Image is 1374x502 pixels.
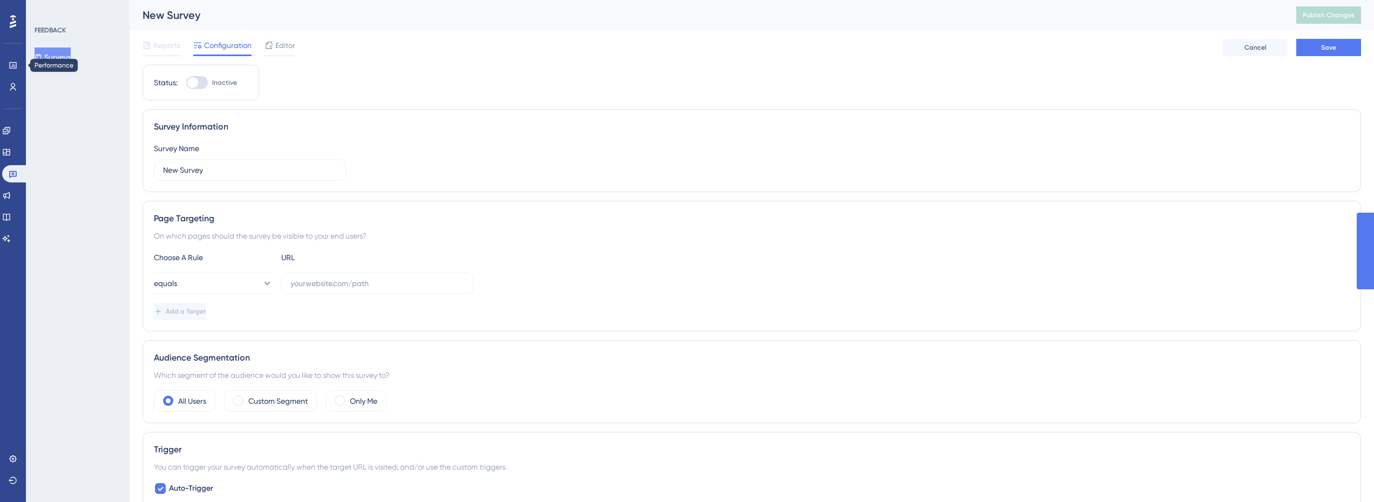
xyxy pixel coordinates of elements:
[1296,6,1361,24] button: Publish Changes
[1244,43,1267,52] span: Cancel
[154,76,178,89] div: Status:
[35,48,71,67] button: Surveys
[163,164,337,176] input: Type your Survey name
[154,142,199,155] div: Survey Name
[275,39,295,52] span: Editor
[248,395,308,408] label: Custom Segment
[1321,43,1336,52] span: Save
[178,395,206,408] label: All Users
[169,482,213,495] span: Auto-Trigger
[154,120,1350,133] div: Survey Information
[1296,39,1361,56] button: Save
[1223,39,1288,56] button: Cancel
[212,78,237,87] span: Inactive
[154,303,206,320] button: Add a Target
[154,251,273,264] div: Choose A Rule
[154,460,1350,473] div: You can trigger your survey automatically when the target URL is visited, and/or use the custom t...
[204,39,252,52] span: Configuration
[290,277,464,289] input: yourwebsite.com/path
[154,277,177,290] span: equals
[153,39,180,52] span: Reports
[1303,11,1355,19] span: Publish Changes
[1329,459,1361,492] iframe: UserGuiding AI Assistant Launcher
[154,443,1350,456] div: Trigger
[154,351,1350,364] div: Audience Segmentation
[154,273,273,294] button: equals
[35,26,66,35] div: FEEDBACK
[154,369,1350,382] div: Which segment of the audience would you like to show this survey to?
[143,8,1269,23] div: New Survey
[281,251,400,264] div: URL
[154,229,1350,242] div: On which pages should the survey be visible to your end users?
[350,395,377,408] label: Only Me
[166,307,206,316] span: Add a Target
[154,212,1350,225] div: Page Targeting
